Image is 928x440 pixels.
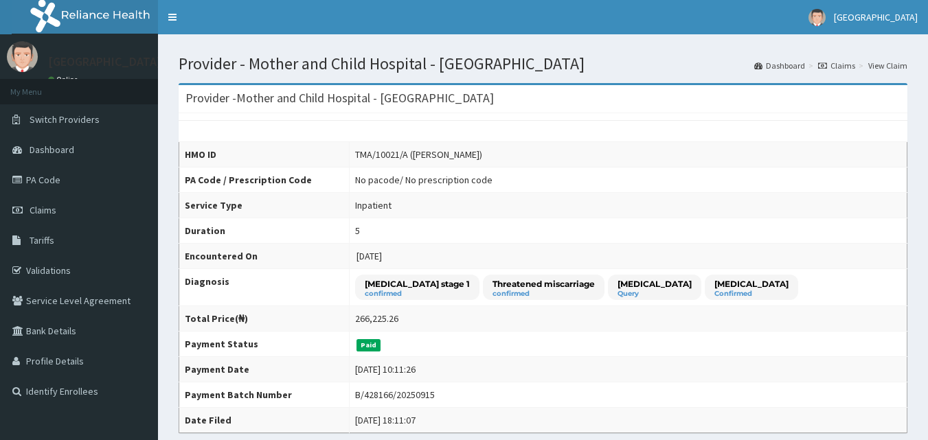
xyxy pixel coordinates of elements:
th: Service Type [179,193,350,218]
small: Query [618,290,692,297]
div: No pacode / No prescription code [355,173,493,187]
th: PA Code / Prescription Code [179,167,350,193]
span: Tariffs [30,234,54,246]
p: [MEDICAL_DATA] [714,278,789,290]
span: Dashboard [30,143,74,156]
img: User Image [808,9,826,26]
th: Duration [179,218,350,244]
a: Claims [818,60,855,71]
div: 5 [355,224,360,238]
th: Payment Date [179,357,350,382]
div: [DATE] 10:11:26 [355,362,416,376]
span: Switch Providers [30,113,100,126]
p: [GEOGRAPHIC_DATA] [48,56,161,68]
div: [DATE] 18:11:07 [355,413,416,427]
small: confirmed [365,290,470,297]
span: Paid [357,339,381,351]
th: HMO ID [179,142,350,167]
small: confirmed [493,290,595,297]
a: Dashboard [754,60,805,71]
h3: Provider - Mother and Child Hospital - [GEOGRAPHIC_DATA] [185,92,494,104]
div: 266,225.26 [355,312,398,325]
th: Payment Status [179,332,350,357]
div: B/428166/20250915 [355,388,435,402]
p: Threatened miscarriage [493,278,595,290]
span: [GEOGRAPHIC_DATA] [834,11,918,23]
th: Total Price(₦) [179,306,350,332]
span: Claims [30,204,56,216]
img: User Image [7,41,38,72]
p: [MEDICAL_DATA] [618,278,692,290]
div: Inpatient [355,198,392,212]
small: Confirmed [714,290,789,297]
h1: Provider - Mother and Child Hospital - [GEOGRAPHIC_DATA] [179,55,907,73]
a: Online [48,75,81,84]
th: Payment Batch Number [179,382,350,408]
th: Date Filed [179,408,350,433]
th: Diagnosis [179,269,350,306]
span: [DATE] [357,250,382,262]
a: View Claim [868,60,907,71]
p: [MEDICAL_DATA] stage 1 [365,278,470,290]
th: Encountered On [179,244,350,269]
div: TMA/10021/A ([PERSON_NAME]) [355,148,482,161]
